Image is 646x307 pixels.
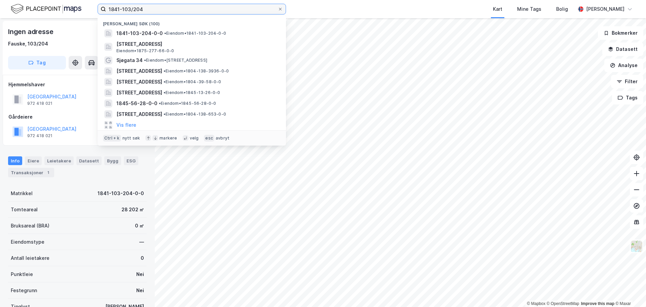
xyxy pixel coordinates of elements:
div: markere [159,135,177,141]
div: Eiere [25,156,42,165]
button: Bokmerker [598,26,643,40]
a: Mapbox [527,301,545,306]
div: Ctrl + k [103,135,121,142]
div: Tomteareal [11,206,38,214]
div: 0 ㎡ [135,222,144,230]
div: Gårdeiere [8,113,146,121]
span: Eiendom • 1845-56-28-0-0 [159,101,216,106]
input: Søk på adresse, matrikkel, gårdeiere, leietakere eller personer [106,4,278,14]
span: • [159,101,161,106]
div: avbryt [216,135,229,141]
div: 0 [141,254,144,262]
div: Hjemmelshaver [8,81,146,89]
div: Punktleie [11,270,33,278]
div: Antall leietakere [11,254,49,262]
span: • [164,79,166,84]
img: Z [630,240,643,253]
div: Ingen adresse [8,26,55,37]
div: Datasett [76,156,102,165]
a: OpenStreetMap [547,301,579,306]
button: Filter [611,75,643,88]
div: Info [8,156,22,165]
iframe: Chat Widget [612,275,646,307]
div: Nei [136,286,144,295]
div: 972 418 021 [27,133,52,139]
span: Eiendom • [STREET_ADDRESS] [144,58,207,63]
span: Eiendom • 1845-13-26-0-0 [164,90,220,95]
span: Sjøgata 34 [116,56,143,64]
span: • [164,90,166,95]
button: Vis flere [116,121,136,129]
div: Mine Tags [517,5,541,13]
div: Nei [136,270,144,278]
div: Kontrollprogram for chat [612,275,646,307]
span: • [144,58,146,63]
span: [STREET_ADDRESS] [116,40,278,48]
button: Tags [612,91,643,104]
div: Matrikkel [11,189,33,197]
span: [STREET_ADDRESS] [116,89,162,97]
div: Transaksjoner [8,168,54,177]
button: Analyse [604,59,643,72]
div: esc [204,135,214,142]
div: Kart [493,5,502,13]
span: Eiendom • 1804-39-58-0-0 [164,79,221,85]
div: 1 [45,169,51,176]
div: velg [190,135,199,141]
div: Festegrunn [11,286,37,295]
div: Bolig [556,5,568,13]
span: 1845-56-28-0-0 [116,99,157,108]
div: 1841-103-204-0-0 [98,189,144,197]
div: Fauske, 103/204 [8,40,48,48]
div: Eiendomstype [11,238,44,246]
span: 1841-103-204-0-0 [116,29,163,37]
a: Improve this map [581,301,614,306]
div: [PERSON_NAME] søk (100) [98,16,286,28]
span: • [164,68,166,73]
button: Tag [8,56,66,69]
span: Eiendom • 1804-138-653-0-0 [164,112,226,117]
img: logo.f888ab2527a4732fd821a326f86c7f29.svg [11,3,81,15]
span: • [164,112,166,117]
span: Eiendom • 1841-103-204-0-0 [164,31,226,36]
span: [STREET_ADDRESS] [116,110,162,118]
div: — [139,238,144,246]
div: ESG [124,156,138,165]
span: [STREET_ADDRESS] [116,78,162,86]
span: Eiendom • 1804-138-3936-0-0 [164,68,229,74]
div: Bruksareal (BRA) [11,222,49,230]
div: 972 418 021 [27,101,52,106]
div: [PERSON_NAME] [586,5,624,13]
span: [STREET_ADDRESS] [116,67,162,75]
div: 28 202 ㎡ [121,206,144,214]
div: Leietakere [44,156,74,165]
span: Eiendom • 1875-277-66-0-0 [116,48,174,54]
div: Bygg [104,156,121,165]
div: nytt søk [122,135,140,141]
button: Datasett [602,42,643,56]
span: • [164,31,166,36]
